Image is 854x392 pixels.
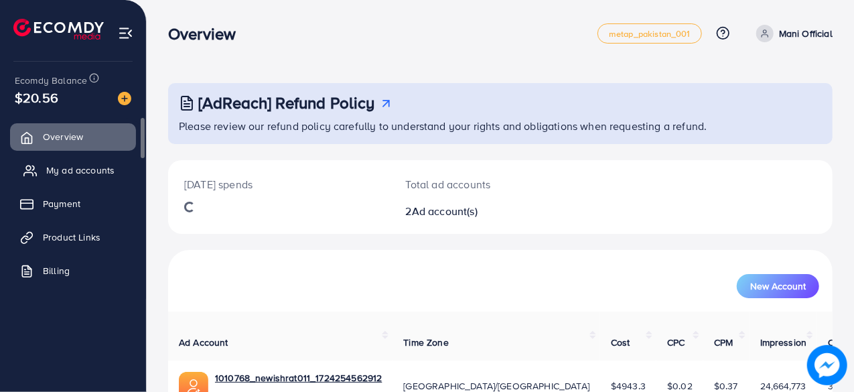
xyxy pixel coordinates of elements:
[751,25,833,42] a: Mani Official
[406,176,540,192] p: Total ad accounts
[15,88,58,107] span: $20.56
[609,29,691,38] span: metap_pakistan_001
[750,281,806,291] span: New Account
[13,19,104,40] img: logo
[10,257,136,284] a: Billing
[412,204,478,218] span: Ad account(s)
[118,25,133,41] img: menu
[10,157,136,184] a: My ad accounts
[828,336,853,349] span: Clicks
[43,130,83,143] span: Overview
[168,24,246,44] h3: Overview
[179,118,825,134] p: Please review our refund policy carefully to understand your rights and obligations when requesti...
[403,336,448,349] span: Time Zone
[43,197,80,210] span: Payment
[737,274,819,298] button: New Account
[10,224,136,251] a: Product Links
[597,23,702,44] a: metap_pakistan_001
[714,336,733,349] span: CPM
[807,345,847,385] img: image
[406,205,540,218] h2: 2
[43,264,70,277] span: Billing
[611,336,630,349] span: Cost
[46,164,115,177] span: My ad accounts
[667,336,685,349] span: CPC
[10,123,136,150] a: Overview
[43,231,100,244] span: Product Links
[184,176,374,192] p: [DATE] spends
[215,371,382,385] a: 1010768_newishrat011_1724254562912
[179,336,228,349] span: Ad Account
[198,93,375,113] h3: [AdReach] Refund Policy
[15,74,87,87] span: Ecomdy Balance
[760,336,807,349] span: Impression
[118,92,131,105] img: image
[10,190,136,217] a: Payment
[779,25,833,42] p: Mani Official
